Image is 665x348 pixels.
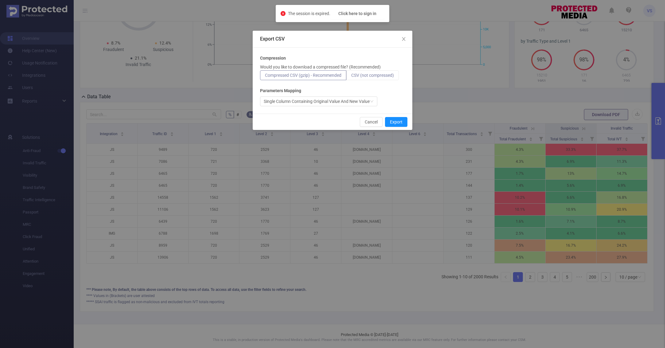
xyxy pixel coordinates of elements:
button: Cancel [360,117,383,127]
button: Export [385,117,407,127]
b: Compression [260,55,286,61]
p: Would you like to download a compressed file? (Recommended) [260,64,381,70]
i: icon: close-circle [281,11,286,16]
div: Single Column Containing Original Value And New Value [264,97,370,106]
span: CSV (not compressed) [351,73,394,78]
i: icon: down [370,100,374,104]
b: Parameters Mapping [260,88,301,94]
span: The session is expired. [288,11,384,16]
button: Close [395,31,412,48]
span: Compressed CSV (gzip) - Recommended [265,73,341,78]
i: icon: close [401,37,406,41]
button: Click here to sign in [330,8,384,19]
div: Export CSV [260,36,405,42]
